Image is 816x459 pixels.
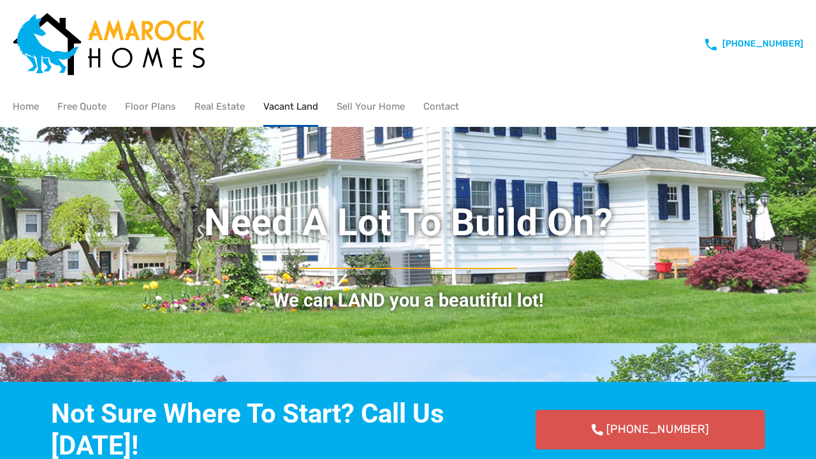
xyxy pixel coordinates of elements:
a: Real Estate [194,88,245,125]
img: Amarock Homes [13,13,205,75]
a: Vacant Land [263,88,318,125]
a: Contact [423,88,459,125]
a: [PHONE_NUMBER] [535,410,765,449]
a: Home [13,88,39,125]
a: Floor Plans [125,88,176,125]
a: [PHONE_NUMBER] [722,38,803,49]
h1: Need A Lot To Build On? [45,199,771,246]
p: We can LAND you a beautiful lot! [45,291,771,310]
a: Sell Your Home [337,88,405,125]
a: Free Quote [57,88,106,125]
span: [PHONE_NUMBER] [606,423,709,437]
